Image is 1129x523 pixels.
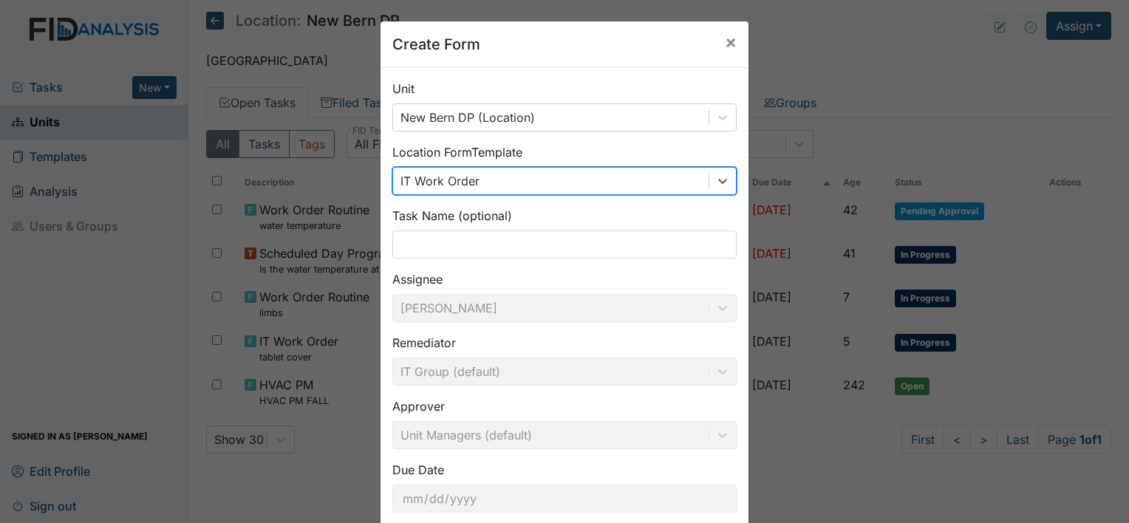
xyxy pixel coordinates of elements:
[392,33,480,55] h5: Create Form
[725,31,737,52] span: ×
[392,461,444,479] label: Due Date
[392,207,512,225] label: Task Name (optional)
[392,80,415,98] label: Unit
[392,334,456,352] label: Remediator
[392,397,445,415] label: Approver
[400,172,480,190] div: IT Work Order
[392,270,443,288] label: Assignee
[713,21,748,63] button: Close
[392,143,522,161] label: Location Form Template
[400,109,535,126] div: New Bern DP (Location)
